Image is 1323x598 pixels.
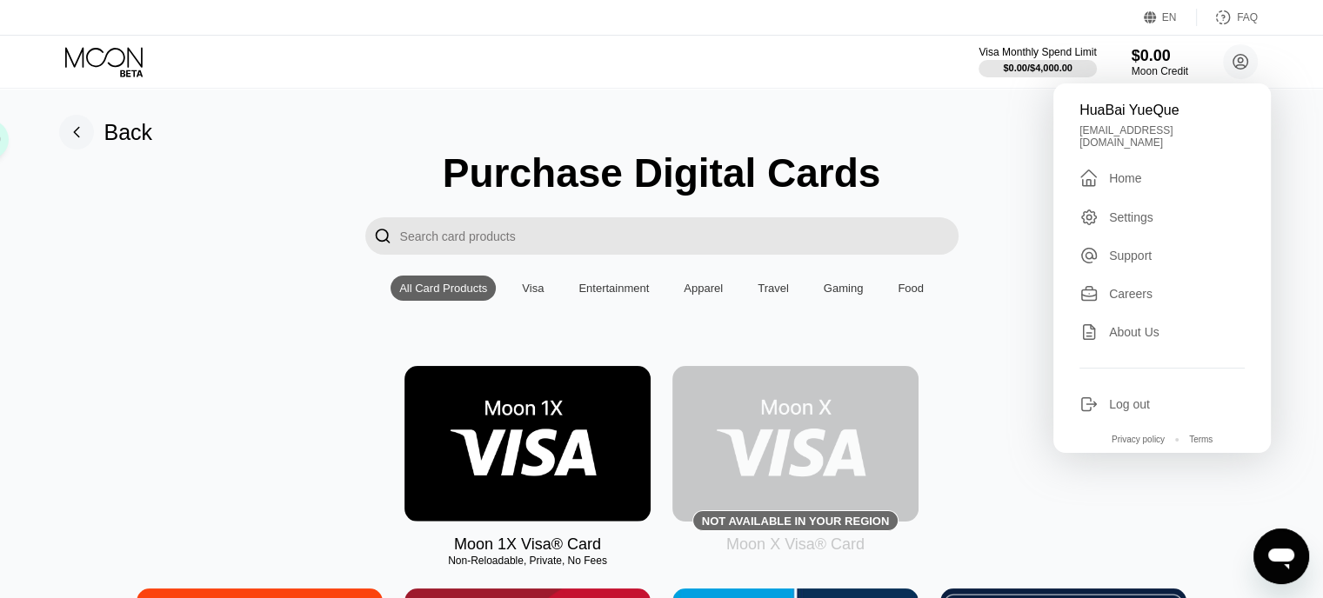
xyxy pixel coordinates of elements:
[889,276,932,301] div: Food
[1132,47,1188,77] div: $0.00Moon Credit
[1109,397,1150,411] div: Log out
[391,276,496,301] div: All Card Products
[1197,9,1258,26] div: FAQ
[1253,528,1309,584] iframe: Button to launch messaging window
[404,555,651,567] div: Non-Reloadable, Private, No Fees
[59,115,153,149] div: Back
[1132,47,1188,65] div: $0.00
[684,282,723,295] div: Apparel
[1189,435,1213,444] div: Terms
[522,282,544,295] div: Visa
[1079,208,1245,227] div: Settings
[1132,65,1188,77] div: Moon Credit
[1237,11,1258,23] div: FAQ
[1079,322,1245,342] div: About Us
[513,276,552,301] div: Visa
[374,226,391,246] div: 
[749,276,798,301] div: Travel
[824,282,864,295] div: Gaming
[1109,325,1159,339] div: About Us
[400,217,959,255] input: Search card products
[1079,168,1245,189] div: Home
[1079,246,1245,265] div: Support
[443,149,881,196] div: Purchase Digital Cards
[1109,249,1152,262] div: Support
[815,276,872,301] div: Gaming
[898,282,924,295] div: Food
[1079,284,1245,303] div: Careers
[1109,287,1153,301] div: Careers
[1144,9,1197,26] div: EN
[399,282,487,295] div: All Card Products
[1162,11,1177,23] div: EN
[1003,63,1072,73] div: $0.00 / $4,000.00
[1079,103,1245,118] div: HuaBai YueQue
[104,120,153,145] div: Back
[672,366,919,522] div: Not available in your region
[1112,435,1165,444] div: Privacy policy
[1079,168,1099,189] div: 
[979,46,1096,77] div: Visa Monthly Spend Limit$0.00/$4,000.00
[1079,395,1245,414] div: Log out
[979,46,1096,58] div: Visa Monthly Spend Limit
[702,515,889,528] div: Not available in your region
[1109,171,1141,185] div: Home
[758,282,789,295] div: Travel
[454,535,601,554] div: Moon 1X Visa® Card
[578,282,649,295] div: Entertainment
[1079,124,1245,149] div: [EMAIL_ADDRESS][DOMAIN_NAME]
[726,535,865,554] div: Moon X Visa® Card
[365,217,400,255] div: 
[570,276,658,301] div: Entertainment
[1109,210,1153,224] div: Settings
[675,276,732,301] div: Apparel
